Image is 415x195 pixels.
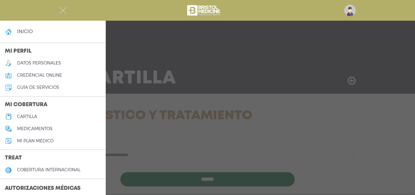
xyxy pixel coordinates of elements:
[17,167,81,172] h5: cobertura internacional
[59,7,67,14] img: Cober_menu-close-white.svg
[344,5,356,16] img: profile-placeholder.svg
[17,61,61,66] h5: datos personales
[17,114,37,119] h5: cartilla
[17,85,59,90] h5: guía de servicios
[186,3,222,18] img: bristol-medicine-blanco.png
[17,29,33,34] h4: inicio
[17,138,53,144] h5: Mi plan médico
[17,126,53,131] h5: medicamentos
[17,73,62,78] h5: credencial online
